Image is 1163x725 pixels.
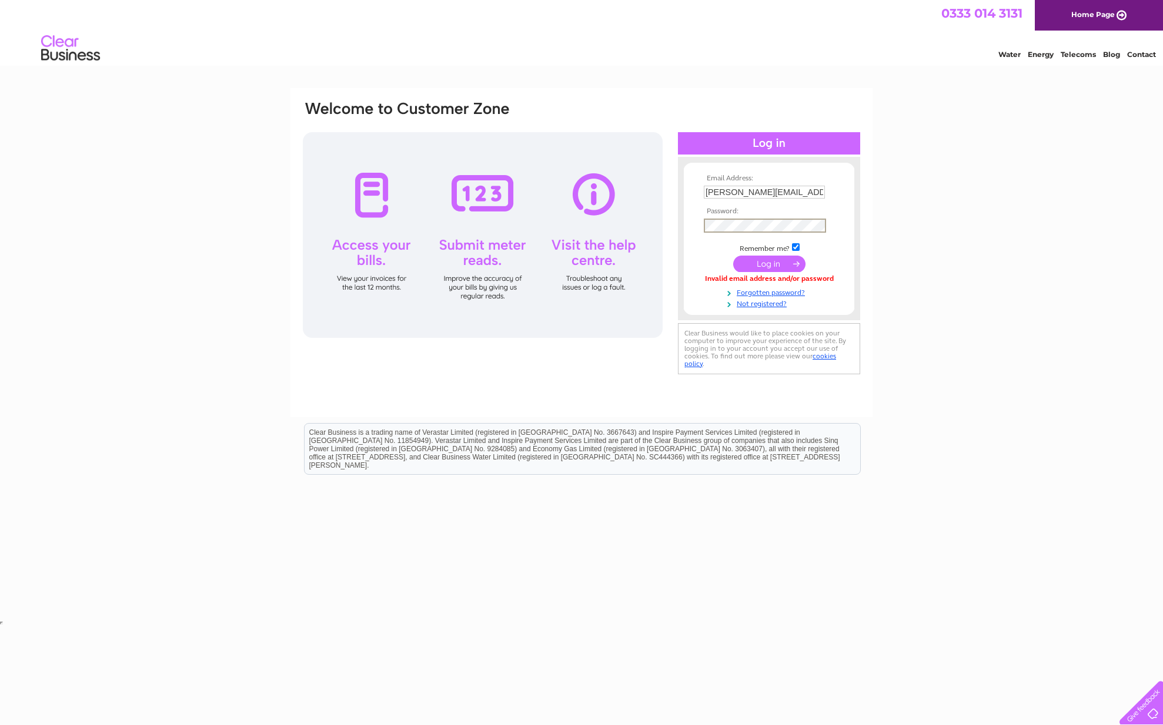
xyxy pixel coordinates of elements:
a: cookies policy [684,352,836,368]
div: Clear Business would like to place cookies on your computer to improve your experience of the sit... [678,323,860,374]
div: Clear Business is a trading name of Verastar Limited (registered in [GEOGRAPHIC_DATA] No. 3667643... [305,6,860,57]
td: Remember me? [701,241,837,253]
th: Password: [701,207,837,216]
div: Invalid email address and/or password [704,275,834,283]
th: Email Address: [701,174,837,183]
a: Water [998,50,1021,59]
a: 0333 014 3131 [941,6,1022,21]
img: logo.png [41,31,101,66]
a: Blog [1103,50,1120,59]
a: Not registered? [704,297,837,308]
a: Contact [1127,50,1156,59]
a: Forgotten password? [704,286,837,297]
a: Energy [1028,50,1054,59]
input: Submit [733,256,806,272]
a: Telecoms [1061,50,1096,59]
